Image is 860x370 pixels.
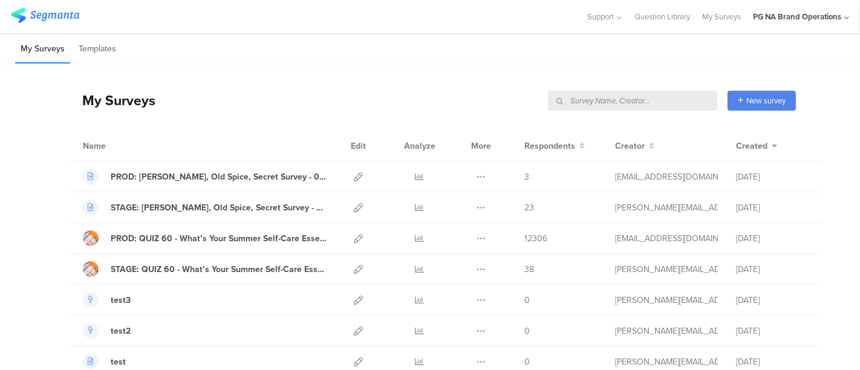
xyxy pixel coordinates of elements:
div: larson.m@pg.com [615,294,718,307]
div: yadav.vy.3@pg.com [615,170,718,183]
div: Analyze [402,131,438,161]
div: test [111,355,126,368]
button: Created [736,140,777,152]
span: 0 [524,325,530,337]
a: test2 [83,323,131,339]
div: STAGE: Olay, Old Spice, Secret Survey - 0725 [111,201,327,214]
span: 38 [524,263,534,276]
div: [DATE] [736,355,809,368]
a: STAGE: [PERSON_NAME], Old Spice, Secret Survey - 0725 [83,200,327,215]
div: [DATE] [736,232,809,245]
span: 3 [524,170,529,183]
a: PROD: QUIZ 60 - What’s Your Summer Self-Care Essential? [83,230,327,246]
div: PROD: QUIZ 60 - What’s Your Summer Self-Care Essential? [111,232,327,245]
a: test [83,354,126,369]
span: 23 [524,201,534,214]
button: Respondents [524,140,585,152]
li: My Surveys [15,35,70,63]
a: STAGE: QUIZ 60 - What’s Your Summer Self-Care Essential? [83,261,327,277]
span: 12306 [524,232,547,245]
span: New survey [746,95,786,106]
div: test2 [111,325,131,337]
div: More [468,131,494,161]
button: Creator [615,140,654,152]
div: Edit [345,131,371,161]
div: shirley.j@pg.com [615,201,718,214]
div: PROD: Olay, Old Spice, Secret Survey - 0725 [111,170,327,183]
span: 0 [524,294,530,307]
div: test3 [111,294,131,307]
span: Support [588,11,614,22]
div: larson.m@pg.com [615,325,718,337]
a: test3 [83,292,131,308]
div: [DATE] [736,294,809,307]
span: 0 [524,355,530,368]
a: PROD: [PERSON_NAME], Old Spice, Secret Survey - 0725 [83,169,327,184]
div: [DATE] [736,263,809,276]
div: PG NA Brand Operations [753,11,841,22]
div: [DATE] [736,201,809,214]
input: Survey Name, Creator... [548,91,717,111]
div: shirley.j@pg.com [615,263,718,276]
div: Name [83,140,155,152]
div: [DATE] [736,325,809,337]
li: Templates [73,35,122,63]
div: STAGE: QUIZ 60 - What’s Your Summer Self-Care Essential? [111,263,327,276]
span: Respondents [524,140,575,152]
img: segmanta logo [11,8,79,23]
div: kumar.h.7@pg.com [615,232,718,245]
div: larson.m@pg.com [615,355,718,368]
span: Created [736,140,767,152]
span: Creator [615,140,645,152]
div: [DATE] [736,170,809,183]
div: My Surveys [70,90,155,111]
